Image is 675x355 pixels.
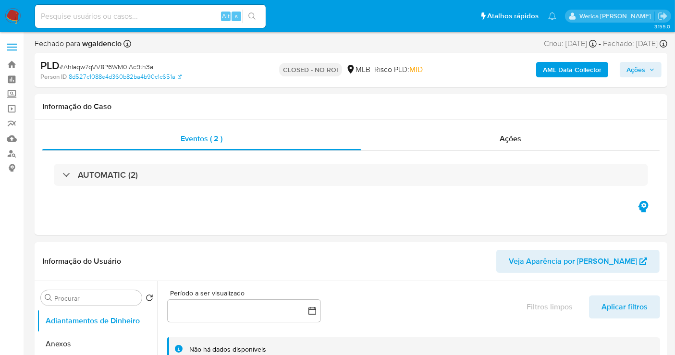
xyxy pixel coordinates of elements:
button: Adiantamentos de Dinheiro [37,309,157,332]
span: Alt [222,12,230,21]
button: Procurar [45,294,52,302]
span: s [235,12,238,21]
a: 8d527c1088e4d360b82ba4b90c1c651a [69,73,182,81]
input: Procurar [54,294,138,303]
span: Veja Aparência por [PERSON_NAME] [509,250,637,273]
div: AUTOMATIC (2) [54,164,648,186]
div: Criou: [DATE] [544,38,597,49]
button: AML Data Collector [536,62,608,77]
h1: Informação do Caso [42,102,660,111]
b: wgaldencio [80,38,122,49]
b: PLD [40,58,60,73]
span: # AhIaqw7qVV8P6WM0iAc9th3a [60,62,153,72]
span: Fechado para [35,38,122,49]
button: Veja Aparência por [PERSON_NAME] [496,250,660,273]
input: Pesquise usuários ou casos... [35,10,266,23]
div: Fechado: [DATE] [603,38,667,49]
b: Person ID [40,73,67,81]
h3: AUTOMATIC (2) [78,170,138,180]
span: MID [409,64,423,75]
p: werica.jgaldencio@mercadolivre.com [579,12,654,21]
button: Ações [620,62,662,77]
span: Eventos ( 2 ) [181,133,222,144]
div: MLB [346,64,370,75]
p: CLOSED - NO ROI [279,63,342,76]
span: Ações [500,133,521,144]
span: Ações [626,62,645,77]
button: Retornar ao pedido padrão [146,294,153,305]
span: - [599,38,601,49]
b: AML Data Collector [543,62,601,77]
span: Atalhos rápidos [487,11,539,21]
a: Sair [658,11,668,21]
a: Notificações [548,12,556,20]
button: search-icon [242,10,262,23]
h1: Informação do Usuário [42,257,121,266]
span: Risco PLD: [374,64,423,75]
